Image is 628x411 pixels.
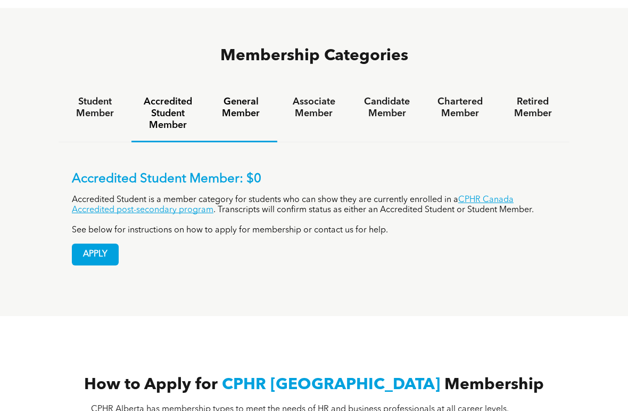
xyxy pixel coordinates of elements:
[72,245,118,265] span: APPLY
[214,96,268,120] h4: General Member
[506,96,560,120] h4: Retired Member
[72,244,119,266] a: APPLY
[84,377,218,393] span: How to Apply for
[72,226,556,236] p: See below for instructions on how to apply for membership or contact us for help.
[141,96,195,132] h4: Accredited Student Member
[220,49,408,65] span: Membership Categories
[360,96,414,120] h4: Candidate Member
[68,96,122,120] h4: Student Member
[433,96,487,120] h4: Chartered Member
[72,196,556,216] p: Accredited Student is a member category for students who can show they are currently enrolled in ...
[222,377,440,393] span: CPHR [GEOGRAPHIC_DATA]
[444,377,544,393] span: Membership
[287,96,341,120] h4: Associate Member
[72,172,556,188] p: Accredited Student Member: $0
